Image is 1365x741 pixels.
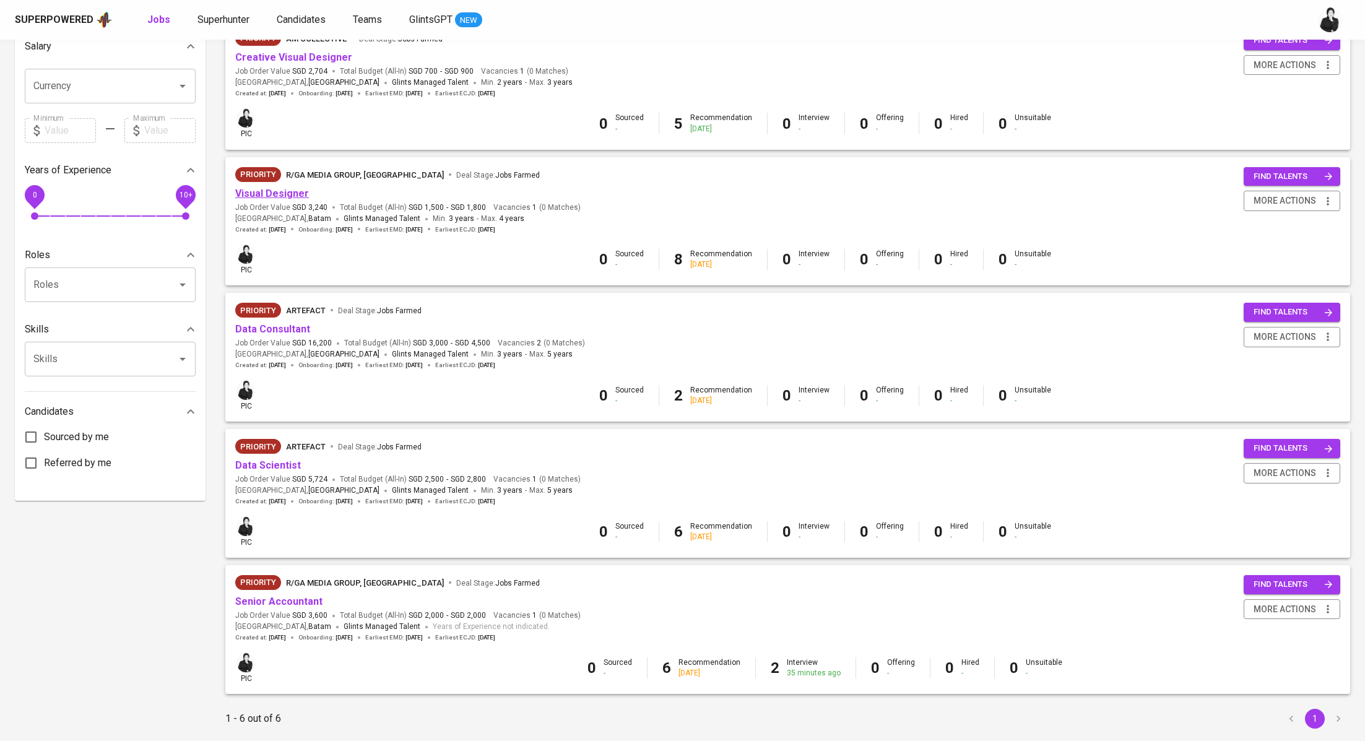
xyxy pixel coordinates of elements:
span: Priority [235,441,281,453]
span: SGD 2,704 [292,66,327,77]
div: - [876,532,904,542]
span: [DATE] [405,225,423,234]
span: [DATE] [478,497,495,506]
span: [DATE] [336,497,353,506]
b: 0 [999,251,1007,268]
span: Max. [481,214,524,223]
span: [GEOGRAPHIC_DATA] [308,485,379,497]
span: GlintsGPT [409,14,453,25]
b: 0 [782,115,791,132]
span: Earliest EMD : [365,361,423,370]
span: - [477,213,479,225]
a: Jobs [147,12,173,28]
span: Max. [529,350,573,358]
a: Superhunter [197,12,252,28]
span: 4 years [499,214,524,223]
div: pic [235,243,257,275]
div: - [950,259,968,270]
span: 1 [518,66,524,77]
b: 0 [587,659,596,677]
span: 3 years [547,78,573,87]
span: Earliest ECJD : [435,361,495,370]
span: [DATE] [405,361,423,370]
span: Priority [235,576,281,589]
span: Vacancies ( 0 Matches ) [493,474,581,485]
div: - [876,124,904,134]
b: 0 [945,659,954,677]
span: Vacancies ( 0 Matches ) [493,610,581,621]
div: - [961,668,979,678]
span: Earliest EMD : [365,497,423,506]
button: find talents [1244,167,1340,186]
span: [GEOGRAPHIC_DATA] [308,77,379,89]
span: [GEOGRAPHIC_DATA] [308,349,379,361]
span: Deal Stage : [338,306,422,315]
span: Total Budget (All-In) [344,338,490,349]
span: Onboarding : [298,497,353,506]
span: more actions [1254,466,1316,481]
div: Unsuitable [1015,249,1051,270]
span: [DATE] [478,89,495,98]
b: 0 [599,387,608,404]
span: Onboarding : [298,89,353,98]
span: SGD 5,724 [292,474,327,485]
span: Onboarding : [298,225,353,234]
b: 0 [934,387,943,404]
b: 0 [1010,659,1018,677]
span: Glints Managed Talent [344,214,420,223]
span: SGD 2,000 [451,610,486,621]
input: Value [45,118,96,143]
div: - [615,396,644,406]
button: page 1 [1305,709,1325,729]
span: [DATE] [336,225,353,234]
span: Referred by me [44,456,111,470]
button: more actions [1244,463,1340,483]
span: 0 [32,190,37,199]
b: 5 [674,115,683,132]
span: [DATE] [269,89,286,98]
div: [DATE] [690,396,752,406]
button: find talents [1244,439,1340,458]
span: Min. [481,78,522,87]
div: [DATE] [690,259,752,270]
span: Created at : [235,633,286,642]
div: Unsuitable [1015,113,1051,134]
p: Skills [25,322,49,337]
button: Open [174,77,191,95]
span: Deal Stage : [359,35,443,43]
span: SGD 1,800 [451,202,486,213]
div: Offering [887,657,915,678]
b: 0 [599,115,608,132]
div: Recommendation [690,249,752,270]
div: Offering [876,249,904,270]
span: R/GA MEDIA GROUP, [GEOGRAPHIC_DATA] [286,578,444,587]
div: - [1026,668,1062,678]
div: Interview [799,249,830,270]
span: [GEOGRAPHIC_DATA] , [235,621,331,633]
div: Recommendation [678,657,740,678]
div: - [799,124,830,134]
span: 2 years [497,78,522,87]
span: Job Order Value [235,474,327,485]
span: Created at : [235,225,286,234]
span: find talents [1254,305,1333,319]
span: 2 [535,338,541,349]
div: - [615,532,644,542]
span: [GEOGRAPHIC_DATA] , [235,213,331,225]
div: Unsuitable [1015,385,1051,406]
div: Unsuitable [1015,521,1051,542]
b: 0 [860,523,869,540]
span: Glints Managed Talent [392,486,469,495]
div: Interview [799,521,830,542]
b: 2 [674,387,683,404]
div: Superpowered [15,13,93,27]
span: [DATE] [405,89,423,98]
div: Years of Experience [25,158,196,183]
span: find talents [1254,578,1333,592]
div: New Job received from Demand Team [235,439,281,454]
div: - [950,124,968,134]
b: 0 [860,251,869,268]
img: medwi@glints.com [236,245,256,264]
div: Skills [25,317,196,342]
span: Created at : [235,497,286,506]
